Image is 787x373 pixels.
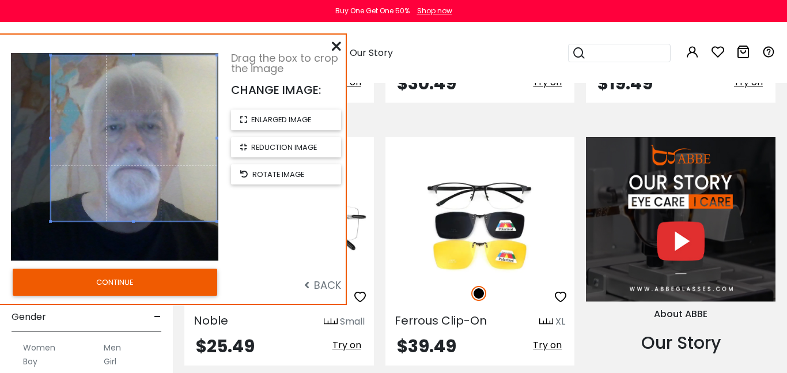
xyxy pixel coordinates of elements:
[586,330,775,356] div: Our Story
[196,334,255,359] span: $25.49
[329,338,365,353] button: Try on
[231,53,341,74] div: Drag the box to crop the image
[335,6,410,16] div: Buy One Get One 50%
[23,355,37,368] label: Boy
[395,312,487,329] span: Ferrous Clip-On
[350,46,393,59] span: Our Story
[23,341,55,355] label: Women
[397,334,456,359] span: $39.49
[231,83,341,97] div: CHANGE IMAGE:
[304,278,341,292] span: BACK
[471,286,486,301] img: Black
[231,110,341,130] button: enlarged image
[385,179,575,273] img: Black Ferrous Clip-On - Metal ,Adjust Nose Pads
[555,315,565,329] div: XL
[597,71,653,96] span: $19.49
[340,315,365,329] div: Small
[251,114,311,125] span: enlarged image
[324,318,338,326] img: size ruler
[417,6,452,16] div: Shop now
[231,164,341,184] button: rotate image
[194,312,228,329] span: Noble
[104,355,116,368] label: Girl
[586,137,775,302] img: About Us
[252,169,304,180] span: rotate image
[251,142,317,153] span: reduction image
[586,307,775,321] div: About ABBE
[529,338,565,353] button: Try on
[104,341,121,355] label: Men
[332,338,361,352] span: Try on
[13,269,217,295] button: CONTINUE
[12,303,46,331] span: Gender
[411,6,452,16] a: Shop now
[154,303,161,331] span: -
[539,318,553,326] img: size ruler
[397,71,456,96] span: $30.49
[231,137,341,157] button: reduction image
[533,338,562,352] span: Try on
